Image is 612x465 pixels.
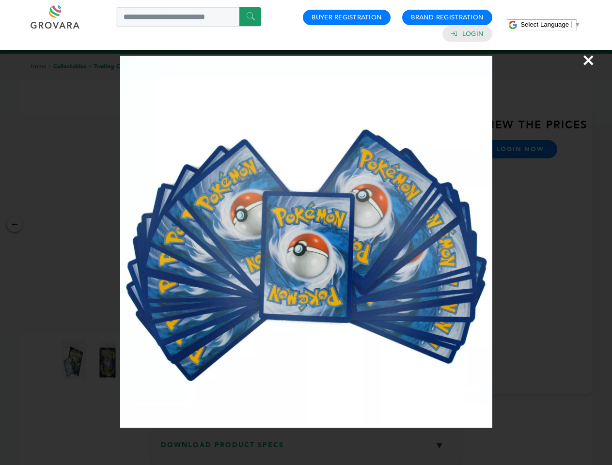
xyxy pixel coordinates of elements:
[520,21,569,28] span: Select Language
[120,56,492,428] img: Image Preview
[571,21,572,28] span: ​
[116,7,261,27] input: Search a product or brand...
[574,21,581,28] span: ▼
[582,46,595,74] span: ×
[312,13,382,22] a: Buyer Registration
[411,13,484,22] a: Brand Registration
[520,21,581,28] a: Select Language​
[462,30,484,38] a: Login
